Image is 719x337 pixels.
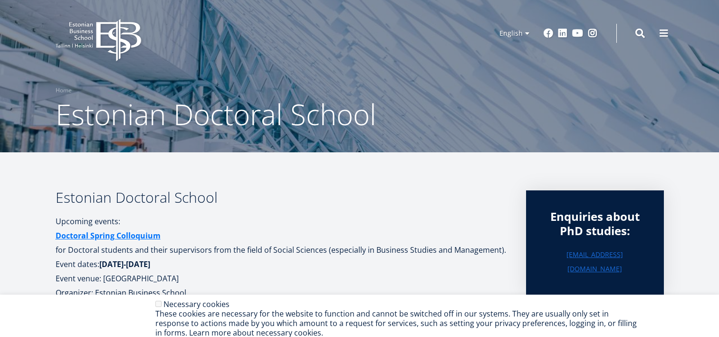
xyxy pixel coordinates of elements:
label: Necessary cookies [163,299,230,309]
p: Upcoming events: [56,214,507,228]
b: Estonian Doctoral School [56,188,218,207]
span: Estonian Doctoral School [56,95,376,134]
a: Home [56,86,72,95]
div: Enquiries about PhD studies: [545,209,645,238]
p: for Doctoral students and their supervisors from the field of Social Sciences (especially in Busi... [56,228,507,314]
a: Doctoral Spring Colloquium [56,228,161,243]
a: [EMAIL_ADDRESS][DOMAIN_NAME] [545,248,645,276]
a: Facebook [544,29,553,38]
strong: [DATE]-[DATE] [99,259,150,269]
strong: Doctoral Spring Colloquium [56,230,161,241]
a: Youtube [572,29,583,38]
a: Instagram [588,29,597,38]
a: Linkedin [558,29,567,38]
